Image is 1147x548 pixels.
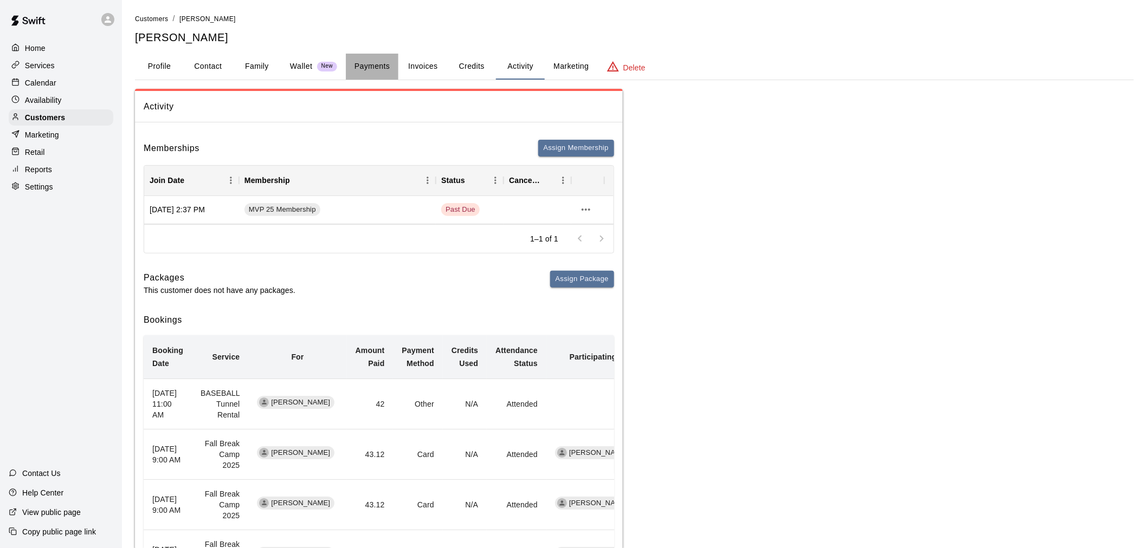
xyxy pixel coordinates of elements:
button: Menu [487,172,504,188]
td: N/A [443,379,487,429]
button: Sort [540,173,555,188]
td: Card [393,480,442,530]
a: Reports [9,161,113,178]
td: 43.12 [347,480,394,530]
b: Booking Date [152,346,183,368]
div: Membership [244,165,290,195]
div: Tate Budnick [557,498,567,508]
p: Services [25,60,55,71]
button: Sort [184,173,199,188]
span: [PERSON_NAME] [267,498,334,508]
p: Customers [25,112,65,123]
p: Calendar [25,77,56,88]
p: View public page [22,507,81,518]
b: Payment Method [402,346,434,368]
div: Join Date [144,165,239,195]
span: [PERSON_NAME] [267,448,334,458]
p: This customer does not have any packages. [144,285,295,296]
nav: breadcrumb [135,13,1134,25]
td: Card [393,429,442,480]
td: 43.12 [347,429,394,480]
button: Sort [465,173,480,188]
b: Attendance Status [495,346,538,368]
p: Retail [25,147,45,158]
p: Contact Us [22,468,61,479]
div: Status [436,165,504,195]
button: Profile [135,54,184,80]
span: [PERSON_NAME] [267,397,334,408]
b: For [292,353,304,361]
p: Reports [25,164,52,175]
div: Membership [239,165,436,195]
b: Amount Paid [356,346,385,368]
p: Settings [25,181,53,192]
span: Past Due [441,205,480,215]
div: Julie Duquette [259,498,269,508]
div: [PERSON_NAME] [555,446,633,459]
th: [DATE] 9:00 AM [144,480,192,530]
button: Menu [420,172,436,188]
p: Marketing [25,129,59,140]
td: BASEBALL Tunnel Rental [192,379,248,429]
div: Join Date [150,165,184,195]
button: Menu [223,172,239,188]
td: 42 [347,379,394,429]
b: Credits Used [452,346,478,368]
p: Home [25,43,46,54]
a: Services [9,57,113,74]
li: / [173,13,175,24]
p: 1–1 of 1 [530,233,558,244]
a: Settings [9,179,113,195]
td: Attended [487,379,546,429]
span: [PERSON_NAME] [565,498,633,508]
td: Attended [487,429,546,480]
span: Activity [144,100,614,114]
a: Calendar [9,75,113,91]
p: Availability [25,95,62,106]
div: Home [9,40,113,56]
a: Retail [9,144,113,160]
a: Marketing [9,127,113,143]
div: Customers [9,109,113,126]
button: Family [233,54,281,80]
span: [PERSON_NAME] [179,15,236,23]
div: Cancel Date [509,165,540,195]
td: Fall Break Camp 2025 [192,429,248,480]
b: Participating Staff [570,353,636,361]
button: Activity [496,54,545,80]
div: Julie Duquette [259,397,269,407]
span: Past Due [441,203,480,216]
a: MVP 25 Membership [244,203,324,216]
div: basic tabs example [135,54,1134,80]
th: [DATE] 11:00 AM [144,379,192,429]
button: Assign Package [550,271,614,288]
button: Menu [555,172,571,188]
h6: Packages [144,271,295,285]
h5: [PERSON_NAME] [135,30,1134,45]
div: [PERSON_NAME] [555,497,633,510]
div: Tate Budnick [557,448,567,458]
div: Cancel Date [504,165,571,195]
button: Invoices [398,54,447,80]
span: MVP 25 Membership [244,205,320,215]
span: [PERSON_NAME] [565,448,633,458]
h6: Bookings [144,313,614,327]
p: None [555,399,636,409]
button: Assign Membership [538,140,614,156]
td: Other [393,379,442,429]
a: Availability [9,92,113,108]
td: N/A [443,429,487,480]
span: New [317,63,337,70]
th: [DATE] 9:00 AM [144,429,192,480]
button: Sort [290,173,305,188]
button: Payments [346,54,398,80]
button: Contact [184,54,233,80]
div: [DATE] 2:37 PM [144,196,239,224]
p: Copy public page link [22,526,96,537]
a: Customers [135,14,169,23]
p: Wallet [290,61,313,72]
